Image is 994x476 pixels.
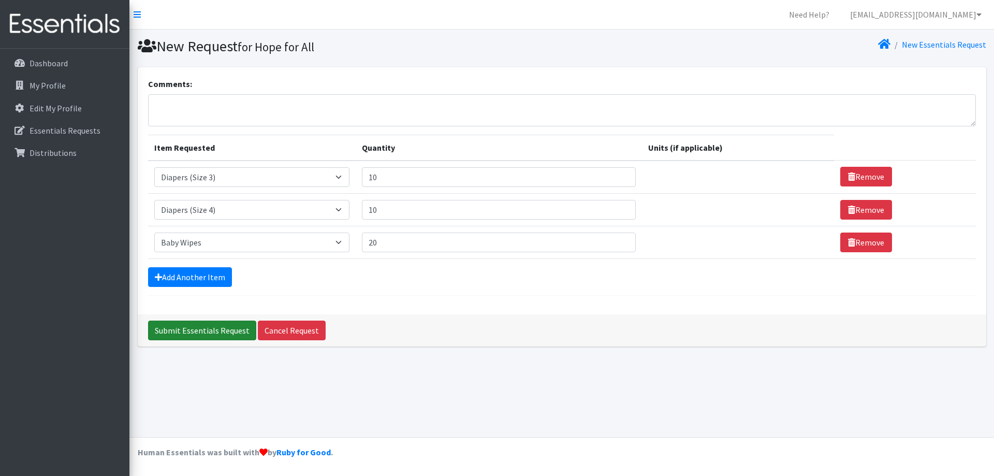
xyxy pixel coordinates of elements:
[30,125,100,136] p: Essentials Requests
[4,120,125,141] a: Essentials Requests
[840,233,892,252] a: Remove
[4,53,125,74] a: Dashboard
[356,135,642,161] th: Quantity
[30,148,77,158] p: Distributions
[148,78,192,90] label: Comments:
[30,103,82,113] p: Edit My Profile
[30,58,68,68] p: Dashboard
[30,80,66,91] p: My Profile
[842,4,990,25] a: [EMAIL_ADDRESS][DOMAIN_NAME]
[4,75,125,96] a: My Profile
[4,142,125,163] a: Distributions
[148,135,356,161] th: Item Requested
[781,4,838,25] a: Need Help?
[840,167,892,186] a: Remove
[840,200,892,220] a: Remove
[4,98,125,119] a: Edit My Profile
[148,321,256,340] input: Submit Essentials Request
[642,135,834,161] th: Units (if applicable)
[138,37,558,55] h1: New Request
[4,7,125,41] img: HumanEssentials
[238,39,314,54] small: for Hope for All
[258,321,326,340] a: Cancel Request
[276,447,331,457] a: Ruby for Good
[138,447,333,457] strong: Human Essentials was built with by .
[902,39,986,50] a: New Essentials Request
[148,267,232,287] a: Add Another Item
